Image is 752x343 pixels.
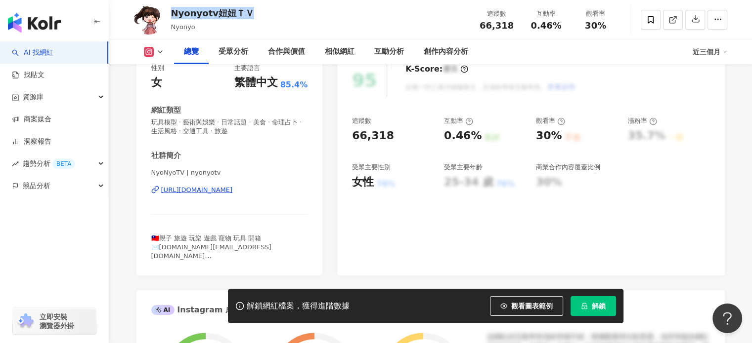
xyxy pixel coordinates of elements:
div: 主要語言 [234,64,260,73]
span: 資源庫 [23,86,44,108]
div: 互動率 [444,116,473,125]
span: 觀看圖表範例 [511,302,553,310]
span: Nyonyo [171,23,195,31]
div: 商業合作內容覆蓋比例 [536,163,600,172]
div: 社群簡介 [151,151,181,161]
div: 0.46% [444,128,482,144]
div: 受眾分析 [219,46,248,58]
span: 85.4% [280,79,308,90]
div: 繁體中文 [234,75,278,90]
div: 受眾主要性別 [352,163,391,172]
div: 網紅類型 [151,105,181,115]
div: 66,318 [352,128,394,144]
div: 30% [536,128,562,144]
div: [URL][DOMAIN_NAME] [161,186,233,194]
div: 追蹤數 [352,116,371,125]
button: 觀看圖表範例 [490,296,563,316]
div: 漲粉率 [628,116,657,125]
span: 30% [585,21,606,31]
div: Nyonyotv妞妞ＴＶ [171,7,254,19]
div: 性別 [151,64,164,73]
div: 女性 [352,175,374,190]
img: chrome extension [16,313,35,329]
img: KOL Avatar [134,5,164,35]
div: 追蹤數 [478,9,516,19]
span: 立即安裝 瀏覽器外掛 [40,312,74,330]
div: 受眾主要年齡 [444,163,483,172]
div: 互動分析 [374,46,404,58]
span: 0.46% [531,21,561,31]
button: 解鎖 [571,296,616,316]
div: 近三個月 [693,44,727,60]
div: K-Score : [405,64,468,75]
span: NyoNyoTV | nyonyotv [151,168,308,177]
div: 女 [151,75,162,90]
div: 解鎖網紅檔案，獲得進階數據 [247,301,350,311]
a: searchAI 找網紅 [12,48,53,58]
a: 找貼文 [12,70,44,80]
a: 洞察報告 [12,137,51,147]
div: 互動率 [528,9,565,19]
span: 解鎖 [592,302,606,310]
span: lock [581,303,588,309]
div: 相似網紅 [325,46,354,58]
div: 合作與價值 [268,46,305,58]
div: 觀看率 [577,9,615,19]
a: 商案媒合 [12,114,51,124]
div: 總覽 [184,46,199,58]
a: [URL][DOMAIN_NAME] [151,186,308,194]
div: 觀看率 [536,116,565,125]
img: logo [8,13,61,33]
div: 創作內容分析 [424,46,468,58]
span: rise [12,160,19,167]
a: chrome extension立即安裝 瀏覽器外掛 [13,308,96,335]
span: 66,318 [480,20,514,31]
span: 競品分析 [23,175,50,197]
span: 趨勢分析 [23,152,75,175]
span: 🇹🇼親子 旅遊 玩樂 遊戲 寵物 玩具 開箱 ✉️[DOMAIN_NAME][EMAIL_ADDRESS][DOMAIN_NAME] 🎬My YouTube Channel [151,234,271,269]
span: 玩具模型 · 藝術與娛樂 · 日常話題 · 美食 · 命理占卜 · 生活風格 · 交通工具 · 旅遊 [151,118,308,136]
div: BETA [52,159,75,169]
